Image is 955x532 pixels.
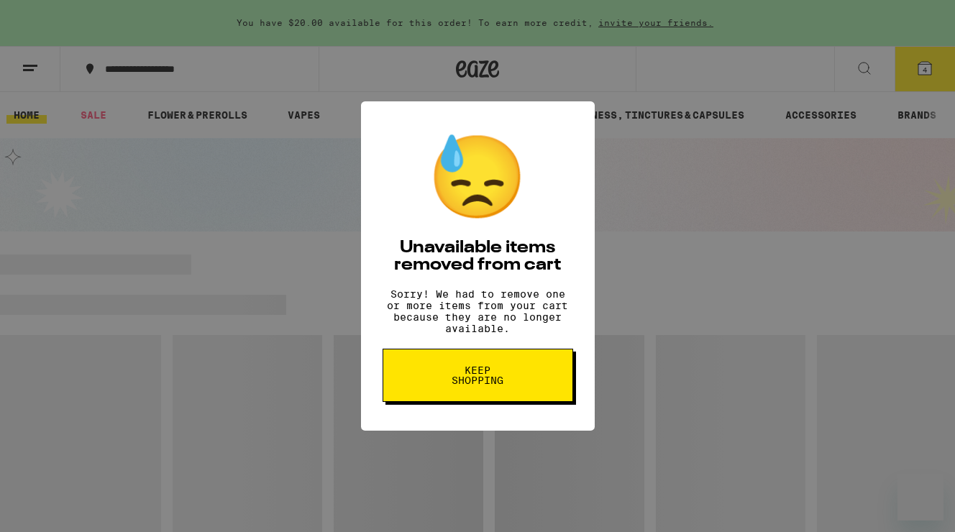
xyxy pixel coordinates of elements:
iframe: Button to launch messaging window [897,474,943,520]
span: Keep Shopping [441,365,515,385]
div: 😓 [427,130,528,225]
p: Sorry! We had to remove one or more items from your cart because they are no longer available. [383,288,573,334]
button: Keep Shopping [383,349,573,402]
h2: Unavailable items removed from cart [383,239,573,274]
